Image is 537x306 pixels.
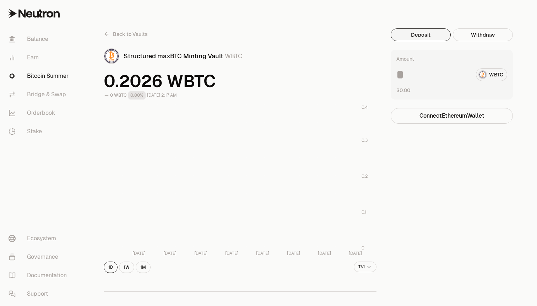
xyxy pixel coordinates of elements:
tspan: [DATE] [287,251,300,256]
a: Earn [3,48,77,67]
tspan: 0.4 [362,104,368,110]
button: Deposit [391,28,451,41]
img: WBTC Logo [104,49,119,63]
tspan: [DATE] [225,251,238,256]
span: Back to Vaults [113,31,148,38]
a: Orderbook [3,104,77,122]
tspan: 0 [362,245,364,251]
div: 0.00% [128,91,146,100]
button: 1W [119,262,134,273]
a: Ecosystem [3,229,77,248]
a: Governance [3,248,77,266]
tspan: 0.1 [362,209,367,215]
tspan: [DATE] [132,251,146,256]
button: 1M [136,262,151,273]
button: 1D [104,262,118,273]
div: 0 WBTC [110,91,127,100]
span: 0.2026 WBTC [104,73,376,90]
a: Stake [3,122,77,141]
tspan: [DATE] [256,251,269,256]
tspan: 0.2 [362,173,368,179]
tspan: [DATE] [194,251,207,256]
tspan: [DATE] [318,251,331,256]
button: Withdraw [453,28,513,41]
div: Amount [396,55,414,63]
button: $0.00 [396,87,410,94]
a: Balance [3,30,77,48]
span: WBTC [225,52,243,60]
tspan: [DATE] [349,251,362,256]
a: Bitcoin Summer [3,67,77,85]
button: ConnectEthereumWallet [391,108,513,124]
div: [DATE] 2:17 AM [147,91,177,100]
button: TVL [354,262,376,272]
tspan: 0.3 [362,138,368,143]
tspan: [DATE] [163,251,177,256]
a: Documentation [3,266,77,285]
span: Structured maxBTC Minting Vault [124,52,223,60]
a: Back to Vaults [104,28,148,40]
a: Support [3,285,77,303]
a: Bridge & Swap [3,85,77,104]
